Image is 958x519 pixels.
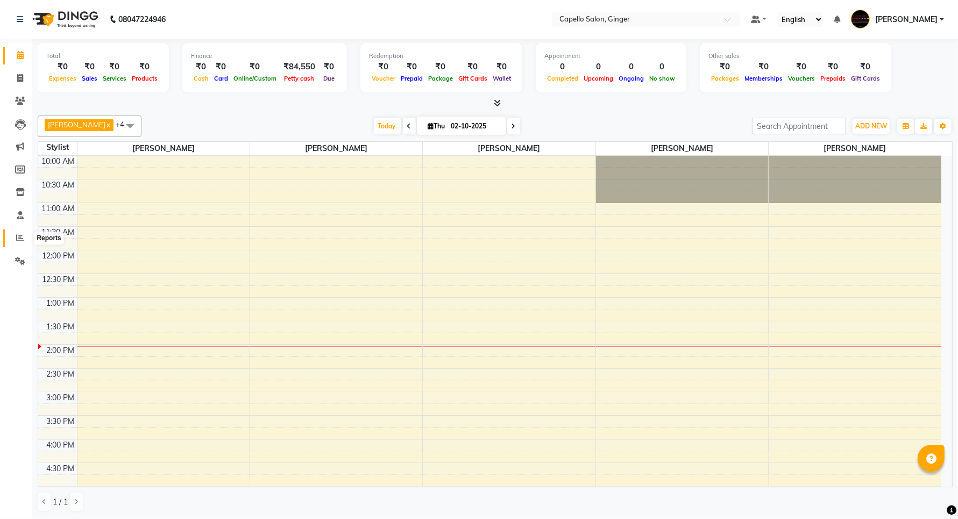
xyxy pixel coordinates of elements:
[77,142,250,155] span: [PERSON_NAME]
[191,52,338,61] div: Finance
[40,274,77,285] div: 12:30 PM
[40,250,77,262] div: 12:00 PM
[456,61,490,73] div: ₹0
[79,75,100,82] span: Sales
[490,75,514,82] span: Wallet
[279,61,320,73] div: ₹84,550
[785,61,818,73] div: ₹0
[45,392,77,403] div: 3:00 PM
[544,52,678,61] div: Appointment
[456,75,490,82] span: Gift Cards
[848,61,883,73] div: ₹0
[425,122,448,130] span: Thu
[38,142,77,153] div: Stylist
[848,75,883,82] span: Gift Cards
[231,61,279,73] div: ₹0
[45,298,77,309] div: 1:00 PM
[544,61,581,73] div: 0
[398,61,425,73] div: ₹0
[785,75,818,82] span: Vouchers
[250,142,422,155] span: [PERSON_NAME]
[647,61,678,73] div: 0
[425,75,456,82] span: Package
[100,61,129,73] div: ₹0
[616,61,647,73] div: 0
[875,14,938,25] span: [PERSON_NAME]
[45,487,77,498] div: 5:00 PM
[34,232,63,245] div: Reports
[742,61,785,73] div: ₹0
[46,75,79,82] span: Expenses
[45,463,77,474] div: 4:30 PM
[320,61,338,73] div: ₹0
[423,142,595,155] span: [PERSON_NAME]
[818,61,848,73] div: ₹0
[45,416,77,427] div: 3:30 PM
[48,120,105,129] span: [PERSON_NAME]
[851,10,870,28] img: Capello Ginger
[40,179,77,191] div: 10:30 AM
[231,75,279,82] span: Online/Custom
[581,61,616,73] div: 0
[211,61,231,73] div: ₹0
[596,142,768,155] span: [PERSON_NAME]
[129,61,160,73] div: ₹0
[116,120,132,128] span: +4
[45,369,77,380] div: 2:30 PM
[581,75,616,82] span: Upcoming
[855,122,887,130] span: ADD NEW
[211,75,231,82] span: Card
[544,75,581,82] span: Completed
[752,118,846,134] input: Search Appointment
[448,118,502,134] input: 2025-10-02
[105,120,110,129] a: x
[27,4,101,34] img: logo
[490,61,514,73] div: ₹0
[40,203,77,214] div: 11:00 AM
[769,142,941,155] span: [PERSON_NAME]
[45,345,77,356] div: 2:00 PM
[282,75,317,82] span: Petty cash
[853,119,890,134] button: ADD NEW
[708,52,883,61] div: Other sales
[818,75,848,82] span: Prepaids
[118,4,166,34] b: 08047224946
[742,75,785,82] span: Memberships
[425,61,456,73] div: ₹0
[53,496,68,508] span: 1 / 1
[398,75,425,82] span: Prepaid
[616,75,647,82] span: Ongoing
[191,61,211,73] div: ₹0
[321,75,337,82] span: Due
[40,156,77,167] div: 10:00 AM
[708,75,742,82] span: Packages
[46,61,79,73] div: ₹0
[45,439,77,451] div: 4:00 PM
[374,118,401,134] span: Today
[369,61,398,73] div: ₹0
[129,75,160,82] span: Products
[191,75,211,82] span: Cash
[46,52,160,61] div: Total
[40,227,77,238] div: 11:30 AM
[369,75,398,82] span: Voucher
[708,61,742,73] div: ₹0
[647,75,678,82] span: No show
[369,52,514,61] div: Redemption
[45,321,77,333] div: 1:30 PM
[79,61,100,73] div: ₹0
[100,75,129,82] span: Services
